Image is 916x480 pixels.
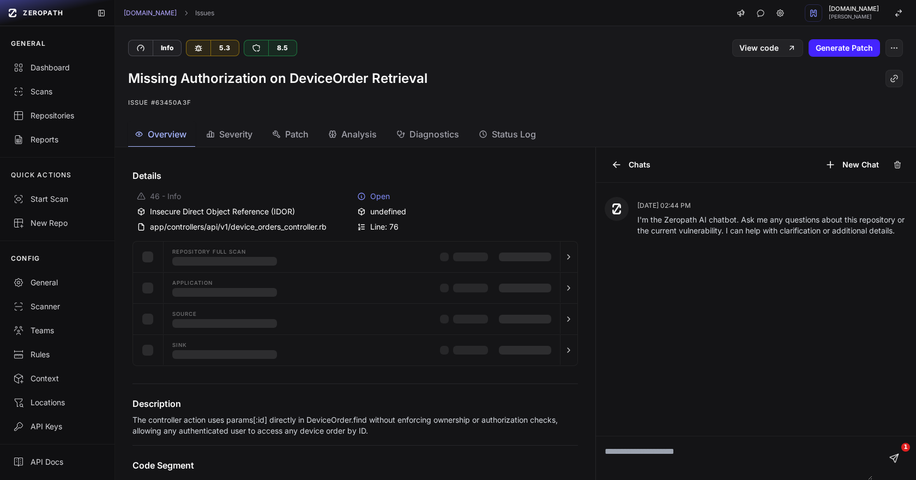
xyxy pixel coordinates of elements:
[268,40,297,56] div: 8.5
[195,9,214,17] a: Issues
[137,206,353,217] div: Insecure Direct Object Reference (IDOR)
[809,39,880,57] button: Generate Patch
[13,218,101,229] div: New Repo
[605,156,657,173] button: Chats
[357,191,573,202] div: Open
[409,128,459,141] span: Diagnostics
[13,397,101,408] div: Locations
[13,86,101,97] div: Scans
[13,62,101,73] div: Dashboard
[732,39,803,57] a: View code
[172,343,187,348] span: Sink
[341,128,377,141] span: Analysis
[148,128,186,141] span: Overview
[132,169,578,182] h4: Details
[128,70,427,87] h1: Missing Authorization on DeviceOrder Retrieval
[13,110,101,121] div: Repositories
[13,194,101,205] div: Start Scan
[132,459,578,472] h4: Code Segment
[23,9,63,17] span: ZEROPATH
[13,325,101,336] div: Teams
[818,156,885,173] button: New Chat
[137,191,353,202] div: 46 - Info
[133,304,577,334] button: Source
[357,221,573,232] div: Line: 76
[4,4,88,22] a: ZEROPATH
[11,171,72,179] p: QUICK ACTIONS
[210,40,239,56] div: 5.3
[11,254,40,263] p: CONFIG
[13,457,101,467] div: API Docs
[132,415,578,436] p: The controller action uses params[:id] directly in DeviceOrder.find without enforcing ownership o...
[879,443,905,469] iframe: Intercom live chat
[132,397,578,410] h4: Description
[901,443,910,452] span: 1
[13,373,101,384] div: Context
[133,242,577,272] button: Repository Full scan
[285,128,309,141] span: Patch
[153,40,181,56] div: Info
[137,221,353,232] div: app/controllers/api/v1/device_orders_controller.rb
[637,201,907,210] p: [DATE] 02:44 PM
[11,39,46,48] p: GENERAL
[357,206,573,217] div: undefined
[172,280,213,286] span: Application
[13,277,101,288] div: General
[133,335,577,365] button: Sink
[829,6,879,12] span: [DOMAIN_NAME]
[13,349,101,360] div: Rules
[182,9,190,17] svg: chevron right,
[492,128,536,141] span: Status Log
[219,128,252,141] span: Severity
[124,9,214,17] nav: breadcrumb
[133,273,577,303] button: Application
[13,301,101,312] div: Scanner
[13,134,101,145] div: Reports
[128,96,903,109] p: Issue #63450a3f
[124,9,177,17] a: [DOMAIN_NAME]
[611,203,622,214] img: Zeropath AI
[829,14,879,20] span: [PERSON_NAME]
[637,214,907,236] p: I'm the Zeropath AI chatbot. Ask me any questions about this repository or the current vulnerabil...
[13,421,101,432] div: API Keys
[172,311,197,317] span: Source
[172,249,246,255] span: Repository Full scan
